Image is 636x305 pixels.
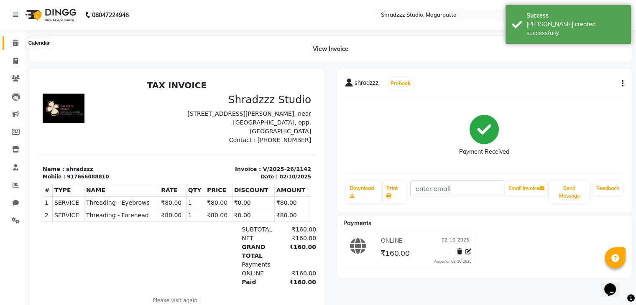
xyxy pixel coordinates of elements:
td: ₹80.00 [237,132,273,145]
th: DISCOUNT [194,107,237,120]
div: ₹160.00 [239,201,278,210]
td: ₹80.00 [168,120,195,132]
span: ₹160.00 [380,248,409,260]
span: 02-10-2025 [442,236,469,245]
td: ₹80.00 [237,120,273,132]
div: Success [526,11,625,20]
p: [STREET_ADDRESS][PERSON_NAME], near [GEOGRAPHIC_DATA], opp. [GEOGRAPHIC_DATA] [144,33,273,59]
td: SERVICE [15,132,47,145]
a: Feedback [593,181,623,196]
img: logo [21,3,79,27]
td: ₹80.00 [122,132,149,145]
div: Added on 02-10-2025 [434,259,471,264]
div: Paid [199,201,239,210]
td: ₹80.00 [168,132,195,145]
td: ₹80.00 [122,120,149,132]
p: Contact : [PHONE_NUMBER] [144,59,273,68]
td: ₹0.00 [194,132,237,145]
button: Email Invoice [505,181,547,196]
td: 2 [5,132,15,145]
div: 02/10/2025 [242,96,273,104]
p: Invoice : V/2025-26/1142 [144,88,273,97]
td: 1 [5,120,15,132]
div: SUBTOTAL [199,148,239,157]
div: ₹160.00 [239,157,278,166]
th: QTY [148,107,167,120]
div: NET [199,157,239,166]
th: NAME [46,107,121,120]
th: PRICE [168,107,195,120]
div: Payment Received [459,147,509,156]
div: Payments [199,183,239,192]
span: shradzzz [355,79,378,90]
div: 917666088810 [29,96,71,104]
input: enter email [410,180,504,196]
div: ₹160.00 [239,166,278,183]
div: Generated By : at 02/10/2025 [5,231,273,239]
button: Prebook [388,78,413,89]
span: Payments [343,219,371,227]
div: ₹160.00 [239,148,278,157]
b: 08047224946 [92,3,129,27]
span: ONLINE [381,236,402,245]
th: AMOUNT [237,107,273,120]
div: Calendar [26,38,52,48]
span: Threading - Eyebrows [49,122,120,130]
div: View Invoice [29,36,632,62]
p: Please visit again ! [5,220,273,227]
button: Send Message [549,181,590,203]
h2: TAX INVOICE [5,3,273,13]
td: 1 [148,120,167,132]
div: Mobile : [5,96,28,104]
span: Threading - Forehead [49,134,120,143]
a: Download [346,181,382,203]
a: Print [383,181,406,203]
div: ₹160.00 [239,192,278,201]
td: ₹0.00 [194,120,237,132]
iframe: chat widget [601,272,628,297]
p: Name : shradzzz [5,88,134,97]
div: Date : [223,96,240,104]
h3: Shradzzz Studio [144,17,273,29]
th: TYPE [15,107,47,120]
div: GRAND TOTAL [199,166,239,183]
th: # [5,107,15,120]
td: 1 [148,132,167,145]
th: RATE [122,107,149,120]
div: Bill created successfully. [526,20,625,38]
span: ONLINE [204,193,226,200]
td: SERVICE [15,120,47,132]
span: Admin [131,232,150,238]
